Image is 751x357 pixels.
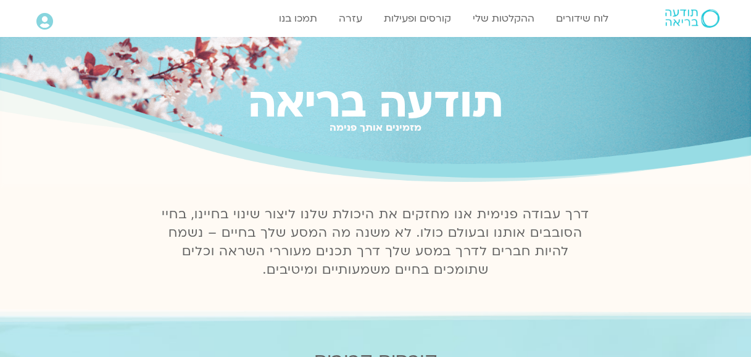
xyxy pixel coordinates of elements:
[378,7,457,30] a: קורסים ופעילות
[273,7,323,30] a: תמכו בנו
[333,7,368,30] a: עזרה
[550,7,615,30] a: לוח שידורים
[155,205,597,279] p: דרך עבודה פנימית אנו מחזקים את היכולת שלנו ליצור שינוי בחיינו, בחיי הסובבים אותנו ובעולם כולו. לא...
[467,7,541,30] a: ההקלטות שלי
[665,9,720,28] img: תודעה בריאה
